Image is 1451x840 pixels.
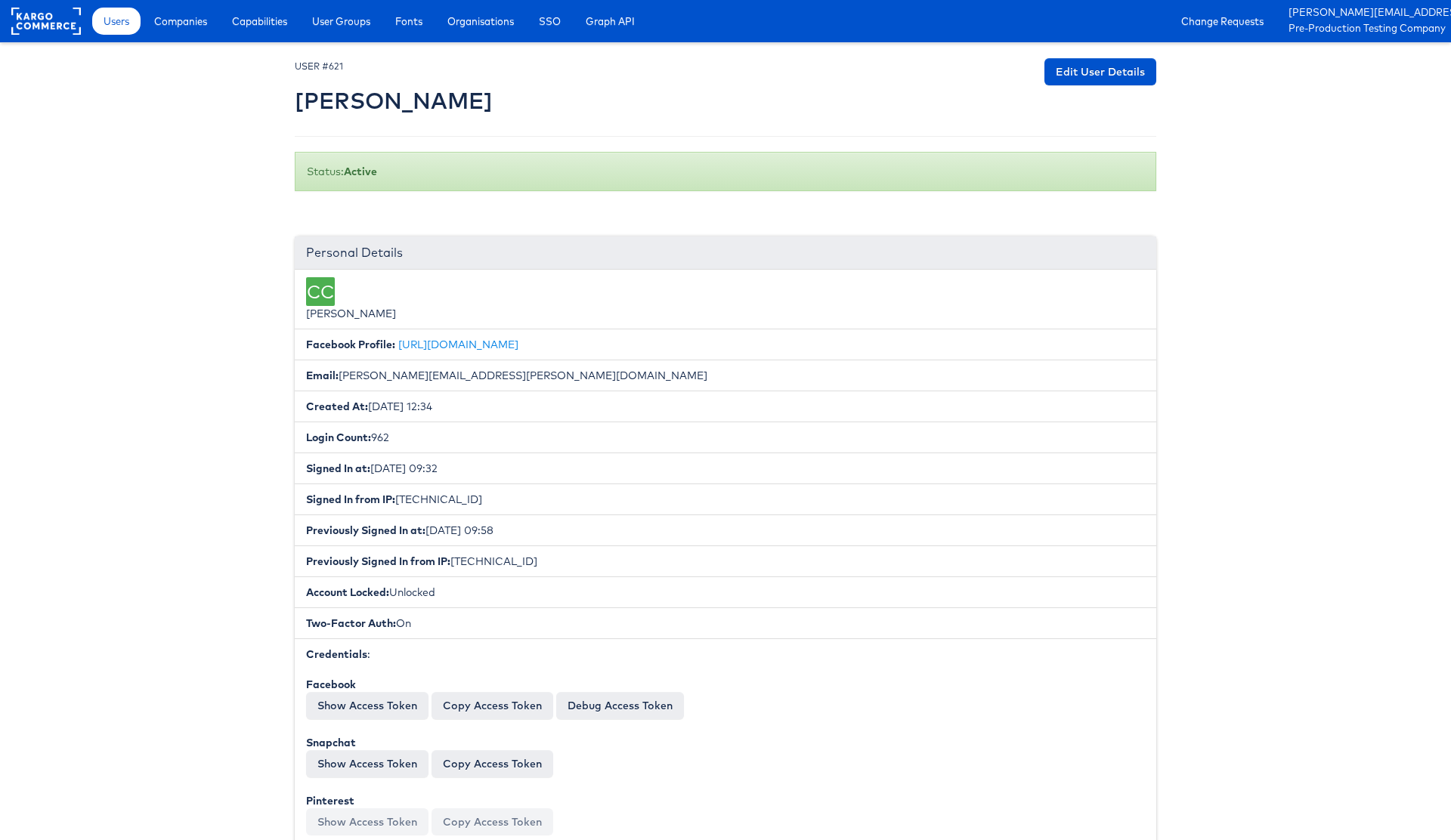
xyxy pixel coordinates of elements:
[306,585,389,599] b: Account Locked:
[432,692,553,719] button: Copy Access Token
[306,277,335,306] div: CC
[432,750,553,777] button: Copy Access Token
[306,692,428,719] button: Show Access Token
[306,750,428,777] button: Show Access Token
[432,808,553,835] button: Copy Access Token
[306,369,339,382] b: Email:
[1044,58,1156,85] a: Edit User Details
[143,8,218,35] a: Companies
[232,14,287,29] span: Capabilities
[301,8,382,35] a: User Groups
[586,14,635,29] span: Graph API
[384,8,434,35] a: Fonts
[306,523,425,537] b: Previously Signed In at:
[527,8,572,35] a: SSO
[295,270,1156,329] li: [PERSON_NAME]
[306,616,396,630] b: Two-Factor Auth:
[295,483,1156,515] li: [TECHNICAL_ID]
[295,236,1156,270] div: Personal Details
[1289,21,1440,37] a: Pre-Production Testing Company
[295,576,1156,608] li: Unlocked
[306,554,450,568] b: Previously Signed In from IP:
[398,338,518,351] a: [URL][DOMAIN_NAME]
[1289,5,1440,21] a: [PERSON_NAME][EMAIL_ADDRESS][PERSON_NAME][DOMAIN_NAME]
[306,736,356,749] b: Snapchat
[574,8,646,35] a: Graph API
[154,14,207,29] span: Companies
[447,14,514,29] span: Organisations
[104,14,129,29] span: Users
[92,8,141,35] a: Users
[295,152,1156,191] div: Status:
[306,794,354,808] b: Pinterest
[295,391,1156,422] li: [DATE] 12:34
[306,431,371,444] b: Login Count:
[312,14,370,29] span: User Groups
[306,808,428,835] button: Show Access Token
[295,452,1156,484] li: [DATE] 09:32
[539,14,561,29] span: SSO
[306,678,356,691] b: Facebook
[295,545,1156,577] li: [TECHNICAL_ID]
[306,400,368,413] b: Created At:
[306,493,395,506] b: Signed In from IP:
[436,8,525,35] a: Organisations
[306,647,367,661] b: Credentials
[395,14,422,29] span: Fonts
[221,8,299,35] a: Capabilities
[556,692,684,719] a: Debug Access Token
[306,462,370,475] b: Signed In at:
[344,165,377,178] b: Active
[295,60,343,72] small: USER #621
[1170,8,1275,35] a: Change Requests
[295,88,493,113] h2: [PERSON_NAME]
[295,607,1156,639] li: On
[295,514,1156,546] li: [DATE] 09:58
[295,360,1156,391] li: [PERSON_NAME][EMAIL_ADDRESS][PERSON_NAME][DOMAIN_NAME]
[306,338,395,351] b: Facebook Profile:
[295,422,1156,453] li: 962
